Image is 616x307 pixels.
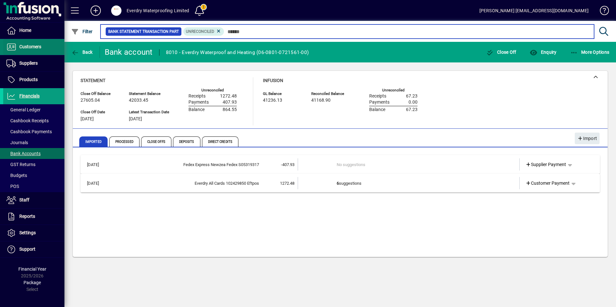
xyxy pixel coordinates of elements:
a: Customers [3,39,64,55]
span: Bank Accounts [6,151,41,156]
a: GST Returns [3,159,64,170]
span: Package [24,280,41,285]
span: Customer Payment [525,180,570,187]
span: Reports [19,214,35,219]
span: 1272.48 [220,94,237,99]
span: Products [19,77,38,82]
span: -407.93 [281,162,294,167]
span: Staff [19,197,29,202]
button: Import [575,133,600,144]
span: 27605.04 [81,98,100,103]
span: 864.55 [223,107,237,112]
span: Processed [109,136,140,147]
button: More Options [569,46,611,58]
td: suggestions [337,177,482,189]
span: Payments [369,100,390,105]
span: Enquiry [530,50,556,55]
label: Unreconciled [382,88,405,92]
span: [DATE] [81,116,94,122]
span: Unreconciled [186,29,214,34]
a: Products [3,72,64,88]
div: Everdry Waterproofing Limited [127,5,189,16]
span: 67.23 [406,94,418,99]
span: Balance [369,107,385,112]
span: 0.00 [409,100,418,105]
mat-expansion-panel-header: [DATE]Everdry All Cards 102429850 Eftpos1272.486suggestionsCustomer Payment [81,174,600,192]
span: Direct Credits [202,136,238,147]
button: Profile [106,5,127,16]
span: Back [71,50,93,55]
span: 1272.48 [280,181,294,186]
button: Close Off [485,46,518,58]
span: 41236.13 [263,98,282,103]
span: 407.93 [223,100,237,105]
span: GL Balance [263,92,302,96]
a: Home [3,23,64,39]
span: Budgets [6,173,27,178]
a: Journals [3,137,64,148]
button: Add [85,5,106,16]
span: 67.23 [406,107,418,112]
span: Home [19,28,31,33]
app-page-header-button: Back [64,46,100,58]
a: Support [3,241,64,257]
span: Imported [79,136,108,147]
a: General Ledger [3,104,64,115]
span: Close Off Date [81,110,119,114]
a: Cashbook Receipts [3,115,64,126]
span: Close Off Balance [81,92,119,96]
span: Customers [19,44,41,49]
span: Supplier Payment [525,161,566,168]
a: Supplier Payment [523,159,569,170]
button: Back [70,46,94,58]
a: Reports [3,209,64,225]
span: 41168.90 [311,98,331,103]
a: Budgets [3,170,64,181]
a: Knowledge Base [595,1,608,22]
span: Journals [6,140,28,145]
mat-expansion-panel-header: [DATE]Fedex Express Newzea Fedex S05319317-407.93No suggestionsSupplier Payment [81,155,600,174]
div: 8010 - Everdry Waterproof and Heating (06-0801-0721561-00) [166,47,309,58]
div: [PERSON_NAME] [EMAIL_ADDRESS][DOMAIN_NAME] [479,5,589,16]
span: Statement Balance [129,92,169,96]
span: GST Returns [6,162,35,167]
span: Cashbook Payments [6,129,52,134]
span: Cashbook Receipts [6,118,49,123]
div: Bank account [105,47,153,57]
span: Balance [188,107,205,112]
span: Financials [19,93,40,98]
a: Suppliers [3,55,64,71]
span: Deposits [173,136,200,147]
span: Latest Transaction Date [129,110,169,114]
span: Payments [188,100,209,105]
span: Receipts [369,94,386,99]
td: No suggestions [337,158,482,171]
label: Unreconciled [201,88,224,92]
mat-chip: Reconciliation Status: Unreconciled [183,27,224,36]
a: POS [3,181,64,192]
span: More Options [570,50,610,55]
span: General Ledger [6,107,41,112]
span: Reconciled Balance [311,92,350,96]
span: 42033.45 [129,98,148,103]
span: Close Offs [141,136,171,147]
button: Enquiry [528,46,558,58]
b: 6 [337,181,339,186]
span: Receipts [188,94,206,99]
div: Everdry All Cards 102429850 Eftpos [114,180,259,187]
a: Bank Accounts [3,148,64,159]
span: Settings [19,230,36,235]
span: Bank Statement Transaction Part [108,28,179,35]
span: Support [19,247,35,252]
button: Filter [70,26,94,37]
a: Staff [3,192,64,208]
span: POS [6,184,19,189]
span: Close Off [486,50,516,55]
a: Cashbook Payments [3,126,64,137]
div: Fedex Express Newzea Fedex S05319317 [114,162,259,168]
a: Settings [3,225,64,241]
span: Import [577,133,597,144]
td: [DATE] [84,177,114,189]
span: Suppliers [19,60,38,66]
span: [DATE] [129,116,142,122]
